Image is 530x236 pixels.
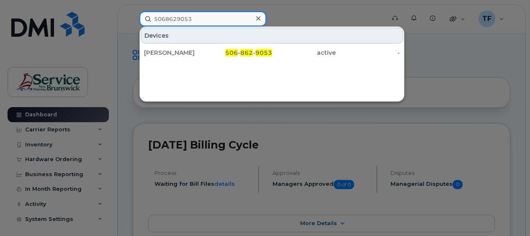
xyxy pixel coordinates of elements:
[141,28,403,44] div: Devices
[144,49,208,57] div: [PERSON_NAME]
[208,49,272,57] div: - -
[141,45,403,60] a: [PERSON_NAME]506-862-9053active-
[255,49,272,56] span: 9053
[225,49,238,56] span: 506
[272,49,336,57] div: active
[336,49,400,57] div: -
[240,49,253,56] span: 862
